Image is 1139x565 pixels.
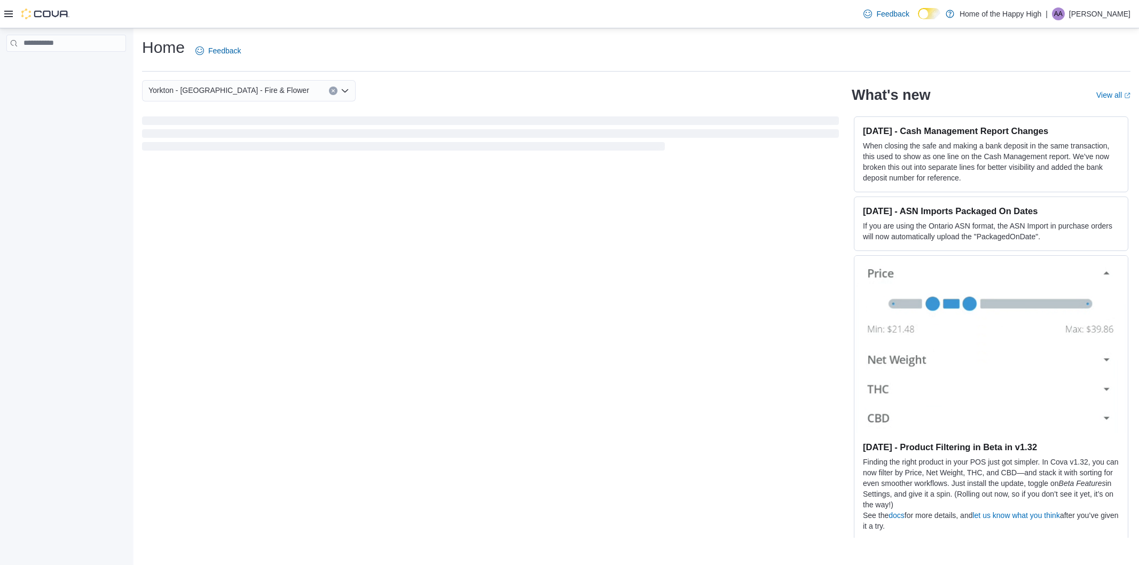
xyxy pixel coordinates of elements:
a: let us know what you think [972,511,1059,520]
h1: Home [142,37,185,58]
span: Loading [142,119,839,153]
h3: [DATE] - Product Filtering in Beta in v1.32 [863,442,1119,452]
h2: What's new [852,87,930,104]
svg: External link [1124,92,1130,99]
span: Feedback [876,9,909,19]
p: Home of the Happy High [960,7,1041,20]
p: See the for more details, and after you’ve given it a try. [863,510,1119,531]
input: Dark Mode [918,8,940,19]
span: Feedback [208,45,241,56]
nav: Complex example [6,54,126,80]
a: docs [889,511,905,520]
div: Austin Antila [1052,7,1065,20]
span: AA [1054,7,1063,20]
p: [PERSON_NAME] [1069,7,1130,20]
a: View allExternal link [1096,91,1130,99]
button: Open list of options [341,87,349,95]
p: Finding the right product in your POS just got simpler. In Cova v1.32, you can now filter by Pric... [863,457,1119,510]
p: When closing the safe and making a bank deposit in the same transaction, this used to show as one... [863,140,1119,183]
p: If you are using the Ontario ASN format, the ASN Import in purchase orders will now automatically... [863,221,1119,242]
span: Yorkton - [GEOGRAPHIC_DATA] - Fire & Flower [148,84,309,97]
button: Clear input [329,87,337,95]
h3: [DATE] - Cash Management Report Changes [863,125,1119,136]
img: Cova [21,9,69,19]
a: Feedback [191,40,245,61]
h3: [DATE] - ASN Imports Packaged On Dates [863,206,1119,216]
a: Feedback [859,3,913,25]
p: | [1046,7,1048,20]
em: Beta Features [1059,479,1106,488]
